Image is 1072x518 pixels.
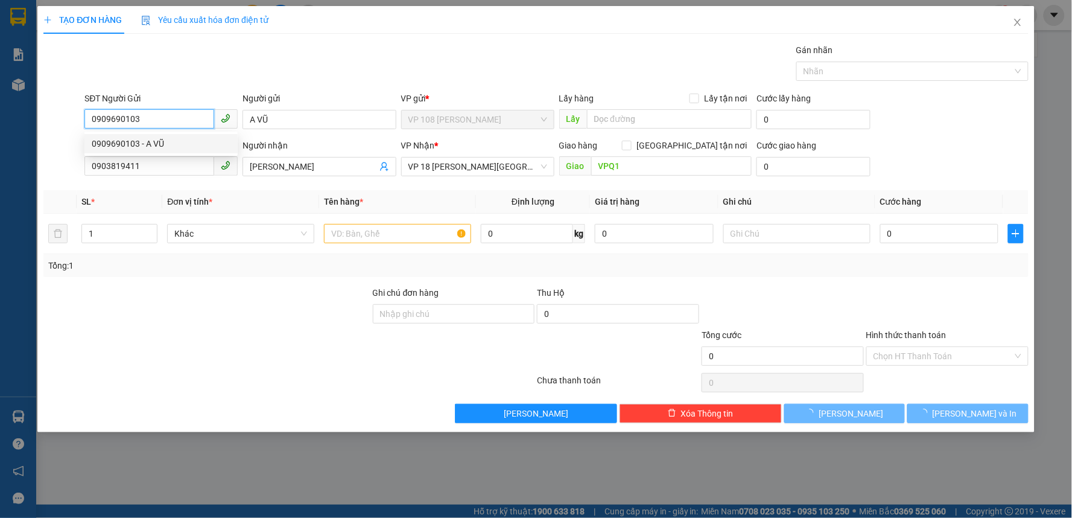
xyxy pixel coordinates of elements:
th: Ghi chú [718,190,875,214]
span: Lấy [559,109,587,129]
div: SĐT Người Gửi [84,92,238,105]
span: user-add [379,162,389,171]
span: close [1013,18,1023,27]
span: delete [668,409,676,418]
button: Close [1001,6,1035,40]
span: Nhận: [115,11,144,24]
label: Cước lấy hàng [756,94,811,103]
input: Ghi Chú [723,224,871,243]
div: A HÒA [10,39,107,54]
span: Lấy tận nơi [699,92,752,105]
input: Cước lấy hàng [756,110,871,129]
button: plus [1008,224,1023,243]
span: loading [805,409,819,417]
div: CHỊ [PERSON_NAME] [115,54,219,83]
span: VP 108 Lê Hồng Phong - Vũng Tàu [408,110,547,129]
span: phone [221,114,230,123]
button: deleteXóa Thông tin [620,404,782,423]
button: [PERSON_NAME] [784,404,905,423]
span: Giao hàng [559,141,598,150]
span: Định lượng [512,197,554,206]
input: Dọc đường [591,156,752,176]
div: VP 184 [PERSON_NAME] - HCM [115,10,219,54]
label: Cước giao hàng [756,141,816,150]
span: plus [1009,229,1023,238]
span: Giá trị hàng [595,197,639,206]
span: loading [919,409,933,417]
input: VD: Bàn, Ghế [324,224,471,243]
div: 0837872727 [10,54,107,71]
span: Đơn vị tính [167,197,212,206]
input: Cước giao hàng [756,157,871,176]
span: [GEOGRAPHIC_DATA] tận nơi [632,139,752,152]
img: icon [141,16,151,25]
div: 0798257755 [115,83,219,100]
input: Dọc đường [587,109,752,129]
div: Người gửi [243,92,396,105]
div: Người nhận [243,139,396,152]
div: 0909690103 - A VŨ [92,137,230,150]
span: Yêu cầu xuất hóa đơn điện tử [141,15,268,25]
label: Hình thức thanh toán [866,330,947,340]
span: [PERSON_NAME] [504,407,568,420]
button: delete [48,224,68,243]
span: Giao [559,156,591,176]
div: 0909690103 - A VŨ [84,134,238,153]
span: VP 18 Nguyễn Thái Bình - Quận 1 [408,158,547,176]
span: Gửi: [10,11,29,24]
span: Thu Hộ [537,288,565,298]
span: Xóa Thông tin [681,407,734,420]
span: TẠO ĐƠN HÀNG [43,15,122,25]
div: VP 108 [PERSON_NAME] [10,10,107,39]
span: Tổng cước [702,330,741,340]
span: phone [221,161,230,170]
span: kg [573,224,585,243]
div: VP gửi [401,92,554,105]
div: Chưa thanh toán [536,374,700,395]
span: VP Nhận [401,141,435,150]
span: Khác [174,225,307,243]
span: Cước hàng [880,197,922,206]
span: Lấy hàng [559,94,594,103]
span: [PERSON_NAME] và In [933,407,1017,420]
span: SL [81,197,91,206]
span: plus [43,16,52,24]
button: [PERSON_NAME] [455,404,617,423]
input: 0 [595,224,714,243]
label: Ghi chú đơn hàng [373,288,439,298]
input: Ghi chú đơn hàng [373,304,535,324]
div: Tổng: 1 [48,259,414,272]
button: [PERSON_NAME] và In [907,404,1029,423]
label: Gán nhãn [796,45,833,55]
span: Tên hàng [324,197,363,206]
span: [PERSON_NAME] [819,407,883,420]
